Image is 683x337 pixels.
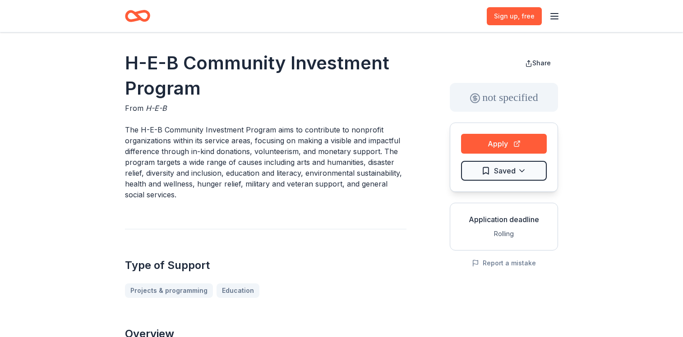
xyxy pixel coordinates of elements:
[461,134,547,154] button: Apply
[125,5,150,27] a: Home
[532,59,551,67] span: Share
[461,161,547,181] button: Saved
[146,104,166,113] span: H-E-B
[472,258,536,269] button: Report a mistake
[457,214,550,225] div: Application deadline
[494,165,516,177] span: Saved
[494,11,535,22] span: Sign up
[487,7,542,25] a: Sign up, free
[125,258,406,273] h2: Type of Support
[125,103,406,114] div: From
[457,228,550,239] div: Rolling
[450,83,558,112] div: not specified
[518,12,535,20] span: , free
[518,54,558,72] button: Share
[125,50,406,101] h1: H-E-B Community Investment Program
[125,124,406,200] p: The H-E-B Community Investment Program aims to contribute to nonprofit organizations within its s...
